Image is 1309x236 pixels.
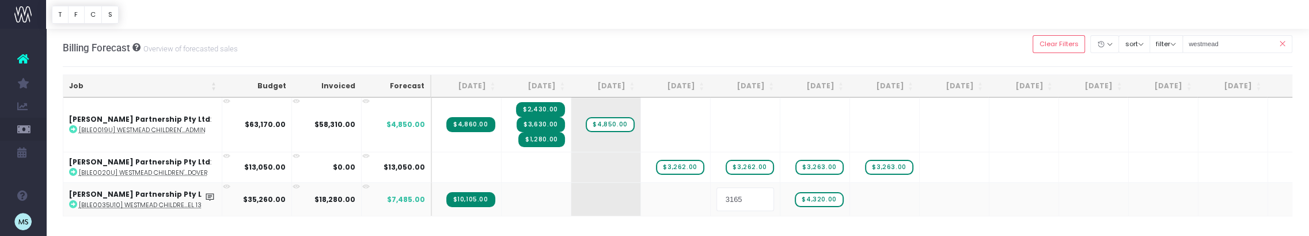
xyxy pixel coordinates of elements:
span: wayahead Sales Forecast Item [586,117,634,132]
strong: [PERSON_NAME] Partnership Pty Ltd [69,189,210,199]
strong: $0.00 [333,162,355,172]
th: Forecast [361,75,431,98]
th: Mar 26: activate to sort column ascending [919,75,989,98]
th: Aug 25: activate to sort column ascending [431,75,501,98]
span: Streamtime Invoice: INV-1354 – Westmead Children's Hopsital 07 PSB: Construction Admin [518,132,564,147]
th: Jan 26: activate to sort column ascending [780,75,849,98]
strong: [PERSON_NAME] Partnership Pty Ltd [69,157,210,167]
span: Billing Forecast [63,42,130,54]
th: Oct 25: activate to sort column ascending [571,75,640,98]
th: May 26: activate to sort column ascending [1058,75,1128,98]
span: $7,485.00 [387,194,425,205]
span: Streamtime Invoice: INV-1353 – Westmead Children's Hopsital 07 PSB: Construction Admin [517,117,564,132]
span: $4,850.00 [386,119,425,130]
th: Job: activate to sort column ascending [63,75,222,98]
strong: $18,280.00 [314,194,355,204]
button: T [52,6,69,24]
strong: $58,310.00 [314,119,355,129]
span: wayahead Sales Forecast Item [726,160,773,175]
span: wayahead Sales Forecast Item [656,160,704,175]
span: wayahead Sales Forecast Item [865,160,913,175]
button: C [84,6,103,24]
span: wayahead Sales Forecast Item [795,192,843,207]
td: : [63,182,222,215]
button: S [101,6,119,24]
span: $13,050.00 [384,162,425,173]
span: Streamtime Invoice: INV-1331 – Westmead Children's Hospital - Level 13 [446,192,495,207]
abbr: [BILE0019U] Westmead Children's Hopsital 07 PSB: Construction Admin [79,126,206,134]
td: : [63,98,222,152]
span: Streamtime Invoice: INV-1352 – Westmead Children's Hopsital 07: Construction Admin [516,102,564,117]
abbr: [BILE0020U] Westmead Children's Hospital 08 PSB: Commissioning & Handover [79,168,208,177]
button: F [68,6,85,24]
td: : [63,152,222,182]
strong: $13,050.00 [244,162,286,172]
th: Jun 26: activate to sort column ascending [1128,75,1197,98]
input: Search... [1182,35,1293,53]
th: Budget [222,75,292,98]
small: Overview of forecasted sales [141,42,238,54]
th: Dec 25: activate to sort column ascending [710,75,780,98]
abbr: [BILE0035U10] Westmead Children's Hospital - Level 13 [79,201,202,209]
button: filter [1149,35,1183,53]
strong: [PERSON_NAME] Partnership Pty Ltd [69,114,210,124]
th: Apr 26: activate to sort column ascending [988,75,1058,98]
span: Streamtime Invoice: INV-1332 – Westmead Children's Hopsital 07: Construction Admin [446,117,495,132]
th: Jul 26: activate to sort column ascending [1197,75,1267,98]
th: Invoiced [291,75,361,98]
strong: $35,260.00 [243,194,286,204]
th: Nov 25: activate to sort column ascending [640,75,710,98]
th: Feb 26: activate to sort column ascending [849,75,919,98]
div: Vertical button group [52,6,119,24]
button: Clear Filters [1033,35,1085,53]
strong: $63,170.00 [245,119,286,129]
span: wayahead Sales Forecast Item [795,160,843,175]
button: sort [1118,35,1150,53]
th: Sep 25: activate to sort column ascending [501,75,571,98]
img: images/default_profile_image.png [14,213,32,230]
